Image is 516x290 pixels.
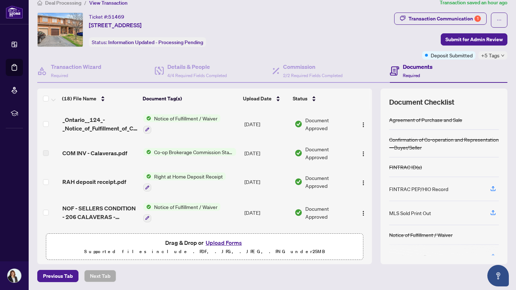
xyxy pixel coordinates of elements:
[243,95,272,103] span: Upload Date
[37,0,42,5] span: home
[358,118,369,130] button: Logo
[8,269,21,282] img: Profile Icon
[360,151,366,157] img: Logo
[295,178,302,186] img: Document Status
[305,174,352,190] span: Document Approved
[151,172,226,180] span: Right at Home Deposit Receipt
[305,205,352,220] span: Document Approved
[43,270,73,282] span: Previous Tab
[151,114,220,122] span: Notice of Fulfillment / Waiver
[38,13,83,47] img: IMG-X12326591_1.jpg
[431,51,473,59] span: Deposit Submitted
[305,116,352,132] span: Document Approved
[290,89,352,109] th: Status
[108,14,124,20] span: 51469
[487,265,509,286] button: Open asap
[167,73,227,78] span: 4/4 Required Fields Completed
[360,210,366,216] img: Logo
[89,37,206,47] div: Status:
[143,203,220,222] button: Status IconNotice of Fulfillment / Waiver
[295,209,302,217] img: Document Status
[140,89,240,109] th: Document Tag(s)
[408,13,481,24] div: Transaction Communication
[242,228,292,259] td: [DATE]
[37,270,78,282] button: Previous Tab
[394,13,487,25] button: Transaction Communication1
[143,172,226,192] button: Status IconRight at Home Deposit Receipt
[501,54,505,57] span: down
[497,18,502,23] span: ellipsis
[283,62,343,71] h4: Commission
[389,116,462,124] div: Agreement of Purchase and Sale
[389,185,448,193] div: FINTRAC PEP/HIO Record
[360,180,366,186] img: Logo
[295,120,302,128] img: Document Status
[389,97,454,107] span: Document Checklist
[143,148,236,156] button: Status IconCo-op Brokerage Commission Statement
[242,197,292,228] td: [DATE]
[360,122,366,128] img: Logo
[165,238,244,247] span: Drag & Drop or
[389,163,422,171] div: FINTRAC ID(s)
[403,73,420,78] span: Required
[305,145,352,161] span: Document Approved
[143,172,151,180] img: Status Icon
[295,149,302,157] img: Document Status
[240,89,290,109] th: Upload Date
[358,207,369,218] button: Logo
[6,5,23,19] img: logo
[108,39,203,46] span: Information Updated - Processing Pending
[143,114,151,122] img: Status Icon
[51,73,68,78] span: Required
[62,177,126,186] span: RAH deposit receipt.pdf
[62,149,127,157] span: COM INV - Calaveras.pdf
[151,148,236,156] span: Co-op Brokerage Commission Statement
[51,62,101,71] h4: Transaction Wizard
[474,15,481,22] div: 1
[59,89,140,109] th: (18) File Name
[403,62,433,71] h4: Documents
[358,147,369,159] button: Logo
[293,95,307,103] span: Status
[481,51,500,60] span: +5 Tags
[62,95,96,103] span: (18) File Name
[242,109,292,139] td: [DATE]
[441,33,507,46] button: Submit for Admin Review
[62,204,138,221] span: NOF - SELLERS CONDITION - 206 CALAVERAS - Signed.pdf
[89,13,124,21] div: Ticket #:
[445,34,503,45] span: Submit for Admin Review
[151,203,220,211] span: Notice of Fulfillment / Waiver
[204,238,244,247] button: Upload Forms
[389,231,453,239] div: Notice of Fulfillment / Waiver
[84,270,116,282] button: Next Tab
[167,62,227,71] h4: Details & People
[143,203,151,211] img: Status Icon
[283,73,343,78] span: 2/2 Required Fields Completed
[143,114,220,134] button: Status IconNotice of Fulfillment / Waiver
[89,21,142,29] span: [STREET_ADDRESS]
[242,167,292,198] td: [DATE]
[358,176,369,187] button: Logo
[143,148,151,156] img: Status Icon
[389,136,499,151] div: Confirmation of Co-operation and Representation—Buyer/Seller
[62,115,138,133] span: _Ontario__124_-_Notice_of_Fulfillment_of_Condition_signed_-_Signed__1_.pdf
[242,139,292,167] td: [DATE]
[46,234,363,260] span: Drag & Drop orUpload FormsSupported files include .PDF, .JPG, .JPEG, .PNG under25MB
[51,247,359,256] p: Supported files include .PDF, .JPG, .JPEG, .PNG under 25 MB
[389,209,431,217] div: MLS Sold Print Out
